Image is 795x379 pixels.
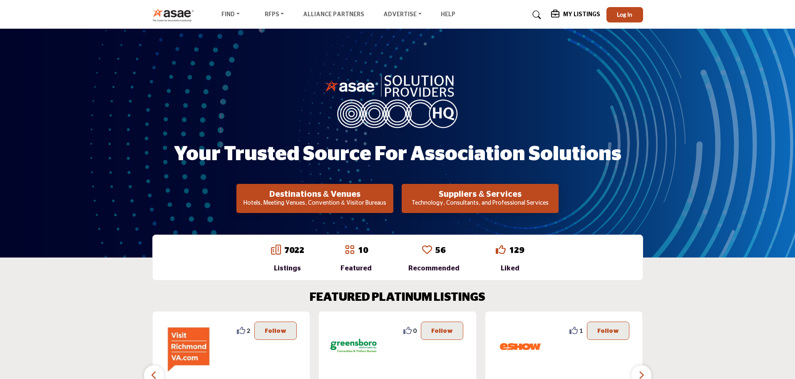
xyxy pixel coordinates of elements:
span: 2 [247,326,250,335]
h5: My Listings [563,11,600,18]
img: Richmond Region Tourism [163,322,213,372]
span: 0 [413,326,417,335]
span: Log In [617,11,632,18]
h2: FEATURED PLATINUM LISTINGS [310,291,485,305]
img: image [325,73,470,128]
a: Help [441,12,455,17]
a: Go to Featured [345,245,355,256]
img: Greensboro Area CVB [329,322,379,372]
h2: Suppliers & Services [404,189,556,199]
img: eShow [495,322,545,372]
a: 10 [358,246,368,255]
button: Follow [421,322,463,340]
a: Go to Recommended [422,245,432,256]
div: Liked [496,263,524,273]
a: Find [216,9,246,21]
img: Site Logo [152,8,199,22]
p: Hotels, Meeting Venues, Convention & Visitor Bureaus [239,199,391,208]
h1: Your Trusted Source for Association Solutions [174,141,621,167]
a: 7022 [284,246,304,255]
a: Advertise [378,9,427,21]
div: Listings [271,263,304,273]
p: Follow [265,326,286,335]
button: Log In [606,7,643,22]
button: Destinations & Venues Hotels, Meeting Venues, Convention & Visitor Bureaus [236,184,393,213]
a: 129 [509,246,524,255]
a: 56 [435,246,445,255]
div: My Listings [551,10,600,20]
p: Technology, Consultants, and Professional Services [404,199,556,208]
a: Search [524,8,547,22]
p: Follow [431,326,453,335]
button: Follow [587,322,629,340]
i: Go to Liked [496,245,506,255]
div: Featured [340,263,372,273]
a: Alliance Partners [303,12,364,17]
p: Follow [597,326,619,335]
div: Recommended [408,263,460,273]
span: 1 [579,326,583,335]
h2: Destinations & Venues [239,189,391,199]
button: Suppliers & Services Technology, Consultants, and Professional Services [402,184,559,213]
button: Follow [254,322,297,340]
a: RFPs [259,9,290,21]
